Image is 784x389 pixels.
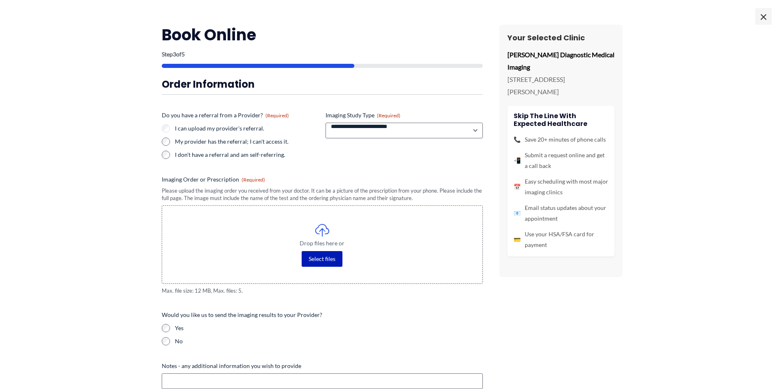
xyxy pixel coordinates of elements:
label: I can upload my provider's referral. [175,124,319,133]
label: I don't have a referral and am self-referring. [175,151,319,159]
label: Yes [175,324,483,332]
h4: Skip the line with Expected Healthcare [514,112,608,128]
li: Use your HSA/FSA card for payment [514,229,608,250]
span: 📅 [514,182,521,192]
label: Imaging Study Type [326,111,483,119]
span: 📧 [514,208,521,219]
li: Submit a request online and get a call back [514,150,608,171]
span: (Required) [377,112,400,119]
li: Save 20+ minutes of phone calls [514,134,608,145]
span: × [755,8,772,25]
h3: Your Selected Clinic [507,33,614,42]
p: [STREET_ADDRESS][PERSON_NAME] [507,73,614,98]
legend: Would you like us to send the imaging results to your Provider? [162,311,322,319]
label: Imaging Order or Prescription [162,175,483,184]
span: (Required) [242,177,265,183]
span: 3 [173,51,176,58]
div: Please upload the imaging order you received from your doctor. It can be a picture of the prescri... [162,187,483,202]
span: Drop files here or [179,240,466,246]
span: 💳 [514,234,521,245]
span: (Required) [265,112,289,119]
p: Step of [162,51,483,57]
span: Max. file size: 12 MB, Max. files: 5. [162,287,483,295]
h3: Order Information [162,78,483,91]
label: Notes - any additional information you wish to provide [162,362,483,370]
label: No [175,337,483,345]
p: [PERSON_NAME] Diagnostic Medical Imaging [507,49,614,73]
label: My provider has the referral; I can't access it. [175,137,319,146]
span: 📞 [514,134,521,145]
span: 5 [181,51,185,58]
span: 📲 [514,155,521,166]
button: select files, imaging order or prescription(required) [302,251,342,267]
li: Easy scheduling with most major imaging clinics [514,176,608,198]
legend: Do you have a referral from a Provider? [162,111,289,119]
li: Email status updates about your appointment [514,203,608,224]
h2: Book Online [162,25,483,45]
